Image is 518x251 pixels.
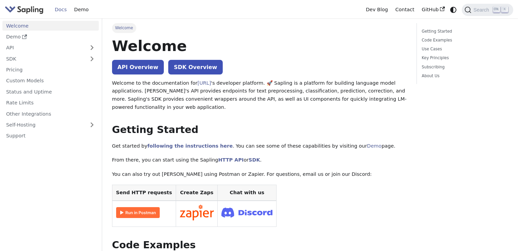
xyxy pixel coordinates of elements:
[422,55,506,61] a: Key Principles
[2,43,85,53] a: API
[422,64,506,70] a: Subscribing
[85,43,99,53] button: Expand sidebar category 'API'
[51,4,70,15] a: Docs
[112,142,407,150] p: Get started by . You can see some of these capabilities by visiting our page.
[112,156,407,164] p: From there, you can start using the Sapling or .
[2,87,99,97] a: Status and Uptime
[221,205,272,219] img: Join Discord
[5,5,46,15] a: Sapling.ai
[168,60,222,74] a: SDK Overview
[198,80,211,86] a: [URL]
[2,109,99,119] a: Other Integrations
[2,120,99,130] a: Self-Hosting
[449,5,458,15] button: Switch between dark and light mode (currently system mode)
[418,4,448,15] a: GitHub
[2,65,99,75] a: Pricing
[2,21,99,31] a: Welcome
[249,157,260,163] a: SDK
[180,205,214,220] img: Connect in Zapier
[2,98,99,108] a: Rate Limits
[462,4,513,16] button: Search (Ctrl+K)
[147,143,233,149] a: following the instructions here
[112,23,407,33] nav: Breadcrumbs
[70,4,92,15] a: Demo
[422,37,506,44] a: Code Examples
[112,60,164,74] a: API Overview
[218,185,277,201] th: Chat with us
[5,5,44,15] img: Sapling.ai
[422,28,506,35] a: Getting Started
[2,32,99,42] a: Demo
[112,124,407,136] h2: Getting Started
[422,46,506,52] a: Use Cases
[112,79,407,112] p: Welcome to the documentation for 's developer platform. 🚀 Sapling is a platform for building lang...
[112,170,407,179] p: You can also try out [PERSON_NAME] using Postman or Zapier. For questions, email us or join our D...
[367,143,382,149] a: Demo
[501,6,508,13] kbd: K
[2,76,99,86] a: Custom Models
[2,131,99,141] a: Support
[85,54,99,64] button: Expand sidebar category 'SDK'
[218,157,244,163] a: HTTP API
[2,54,85,64] a: SDK
[392,4,418,15] a: Contact
[116,207,160,218] img: Run in Postman
[422,73,506,79] a: About Us
[112,23,136,33] span: Welcome
[362,4,391,15] a: Dev Blog
[176,185,218,201] th: Create Zaps
[112,185,176,201] th: Send HTTP requests
[471,7,493,13] span: Search
[112,37,407,55] h1: Welcome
